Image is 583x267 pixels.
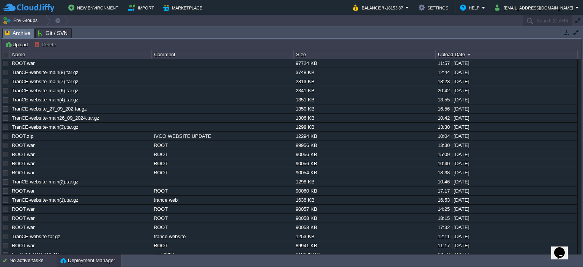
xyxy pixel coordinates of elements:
div: 3748 KB [294,68,435,77]
img: CloudJiffy [3,3,54,13]
div: 18:23 | [DATE] [436,77,577,86]
div: ROOT [152,150,293,159]
button: Balance ₹-18153.87 [353,3,405,12]
div: 1350 KB [294,104,435,113]
div: 12:44 | [DATE] [436,68,577,77]
div: 1306 KB [294,114,435,122]
a: ROOT.war [12,206,35,212]
div: 18:38 | [DATE] [436,168,577,177]
button: Marketplace [163,3,205,12]
div: Comment [152,50,293,59]
button: Upload [5,41,30,48]
a: ROOT.war [12,170,35,175]
a: ROOT.war [12,224,35,230]
div: Upload Date [436,50,577,59]
div: Size [294,50,435,59]
a: TranCE-website-main(8).tar.gz [12,70,79,75]
div: port 8027 [152,250,293,259]
button: Import [128,3,156,12]
button: Settings [419,3,451,12]
div: 90060 KB [294,186,435,195]
a: TranCE-website-main(1).tar.gz [12,197,79,203]
div: 15:09 | [DATE] [436,150,577,159]
div: Name [10,50,151,59]
div: 17:17 | [DATE] [436,186,577,195]
a: TranCE-website-main(6).tar.gz [12,88,79,93]
div: 90054 KB [294,168,435,177]
button: Delete [35,41,58,48]
div: IVGO WEBSITE UPDATE [152,132,293,141]
div: 90056 KB [294,150,435,159]
div: ROOT [152,186,293,195]
div: 89941 KB [294,241,435,250]
a: ROOT.war [12,215,35,221]
iframe: chat widget [551,237,575,259]
div: 89956 KB [294,141,435,150]
div: 118172 KB [294,250,435,259]
div: 12294 KB [294,132,435,141]
div: 13:30 | [DATE] [436,123,577,131]
div: 10:40 | [DATE] [436,159,577,168]
div: 18:15 | [DATE] [436,214,577,223]
a: TranCE-website_27_09_202.tar.gz [12,106,87,112]
div: 17:32 | [DATE] [436,223,577,232]
a: TranCE-website-main(7).tar.gz [12,79,79,84]
a: TranCE-website-main(3).tar.gz [12,124,79,130]
div: ROOT [152,205,293,213]
div: 11:17 | [DATE] [436,241,577,250]
div: 10:42 | [DATE] [436,114,577,122]
div: ROOT [152,159,293,168]
div: 13:55 | [DATE] [436,95,577,104]
div: 97724 KB [294,59,435,68]
div: 16:53 | [DATE] [436,196,577,204]
div: ROOT [152,241,293,250]
div: 20:42 | [DATE] [436,86,577,95]
div: 1298 KB [294,177,435,186]
div: 2341 KB [294,86,435,95]
a: ROOT.zip [12,133,33,139]
div: 90057 KB [294,205,435,213]
span: Archive [5,28,30,38]
div: 1351 KB [294,95,435,104]
a: ROOT.war [12,188,35,194]
div: 1636 KB [294,196,435,204]
div: ROOT [152,168,293,177]
div: 10:46 | [DATE] [436,177,577,186]
span: Git / SVN [38,28,68,38]
button: [EMAIL_ADDRESS][DOMAIN_NAME] [495,3,575,12]
div: 1298 KB [294,123,435,131]
a: TranCE-website-main(4).tar.gz [12,97,79,103]
div: 13:30 | [DATE] [436,141,577,150]
div: ROOT [152,214,293,223]
div: ROOT [152,141,293,150]
div: 90058 KB [294,214,435,223]
button: Deployment Manager [60,257,115,264]
div: 12:11 | [DATE] [436,232,577,241]
div: 11:57 | [DATE] [436,59,577,68]
a: ROOT.war [12,161,35,166]
a: ROOT.war [12,142,35,148]
div: ROOT [152,223,293,232]
div: 90058 KB [294,223,435,232]
div: 90056 KB [294,159,435,168]
div: 16:58 | [DATE] [436,250,577,259]
a: ROOT.war [12,152,35,157]
div: trance website [152,232,293,241]
div: No active tasks [9,254,57,267]
a: ROOT.war [12,60,35,66]
div: 1253 KB [294,232,435,241]
div: 10:04 | [DATE] [436,132,577,141]
a: tce-0.0.1-SNAPSHOT.jar [12,252,67,258]
a: TranCE-website.tar.gz [12,234,60,239]
a: TranCE-website-main26_09_2024.tar.gz [12,115,99,121]
button: Env Groups [3,15,40,26]
a: ROOT.war [12,243,35,248]
div: 14:25 | [DATE] [436,205,577,213]
div: 2813 KB [294,77,435,86]
button: New Environment [68,3,121,12]
div: trance web [152,196,293,204]
div: 16:56 | [DATE] [436,104,577,113]
button: Help [460,3,482,12]
a: TranCE-website-main(2).tar.gz [12,179,79,185]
